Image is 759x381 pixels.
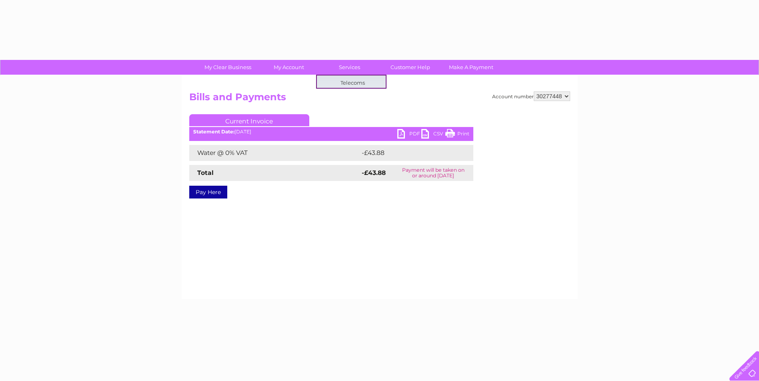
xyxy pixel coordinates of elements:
div: [DATE] [189,129,473,135]
a: Customer Help [377,60,443,75]
td: Water @ 0% VAT [189,145,360,161]
a: Current Invoice [189,114,309,126]
a: Services [316,60,383,75]
a: My Account [256,60,322,75]
a: Print [445,129,469,141]
td: Payment will be taken on or around [DATE] [393,165,473,181]
a: CSV [421,129,445,141]
h2: Bills and Payments [189,91,570,107]
a: Telecoms [320,75,386,91]
strong: Total [197,169,214,177]
a: PDF [397,129,421,141]
div: Account number [492,91,570,101]
a: Make A Payment [438,60,504,75]
a: Pay Here [189,186,227,198]
a: My Clear Business [195,60,261,75]
strong: -£43.88 [362,169,386,177]
td: -£43.88 [360,145,459,161]
b: Statement Date: [193,129,234,135]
